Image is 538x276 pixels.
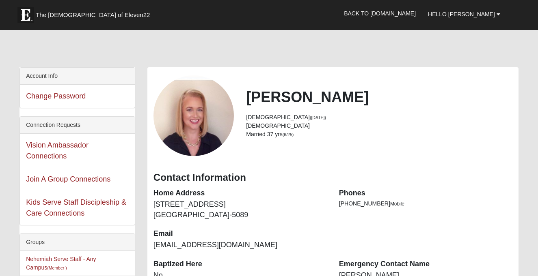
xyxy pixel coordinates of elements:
dt: Home Address [153,188,327,199]
a: Join A Group Connections [26,175,110,183]
h2: [PERSON_NAME] [246,88,512,106]
a: Hello [PERSON_NAME] [422,4,506,24]
h3: Contact Information [153,172,512,184]
span: The [DEMOGRAPHIC_DATA] of Eleven22 [36,11,150,19]
li: [DEMOGRAPHIC_DATA] [246,122,512,130]
div: Groups [20,234,135,251]
small: (Member ) [47,265,67,270]
small: ([DATE]) [310,115,326,120]
li: [DEMOGRAPHIC_DATA] [246,113,512,122]
a: Nehemiah Serve Staff - Any Campus(Member ) [26,256,96,271]
dd: [STREET_ADDRESS] [GEOGRAPHIC_DATA]-5089 [153,199,327,220]
dt: Baptized Here [153,259,327,270]
img: Eleven22 logo [17,7,34,23]
a: The [DEMOGRAPHIC_DATA] of Eleven22 [13,3,176,23]
a: View Fullsize Photo [153,75,234,156]
div: Account Info [20,68,135,85]
dt: Phones [339,188,512,199]
span: Hello [PERSON_NAME] [428,11,495,17]
li: [PHONE_NUMBER] [339,199,512,208]
dt: Email [153,229,327,239]
dd: [EMAIL_ADDRESS][DOMAIN_NAME] [153,240,327,250]
li: Married 37 yrs [246,130,512,139]
small: (6/25) [283,132,294,137]
a: Back to [DOMAIN_NAME] [338,3,422,24]
a: Change Password [26,92,86,100]
div: Connection Requests [20,117,135,134]
a: Kids Serve Staff Discipleship & Care Connections [26,198,126,217]
span: Mobile [390,201,404,207]
dt: Emergency Contact Name [339,259,512,270]
a: Vision Ambassador Connections [26,141,89,160]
